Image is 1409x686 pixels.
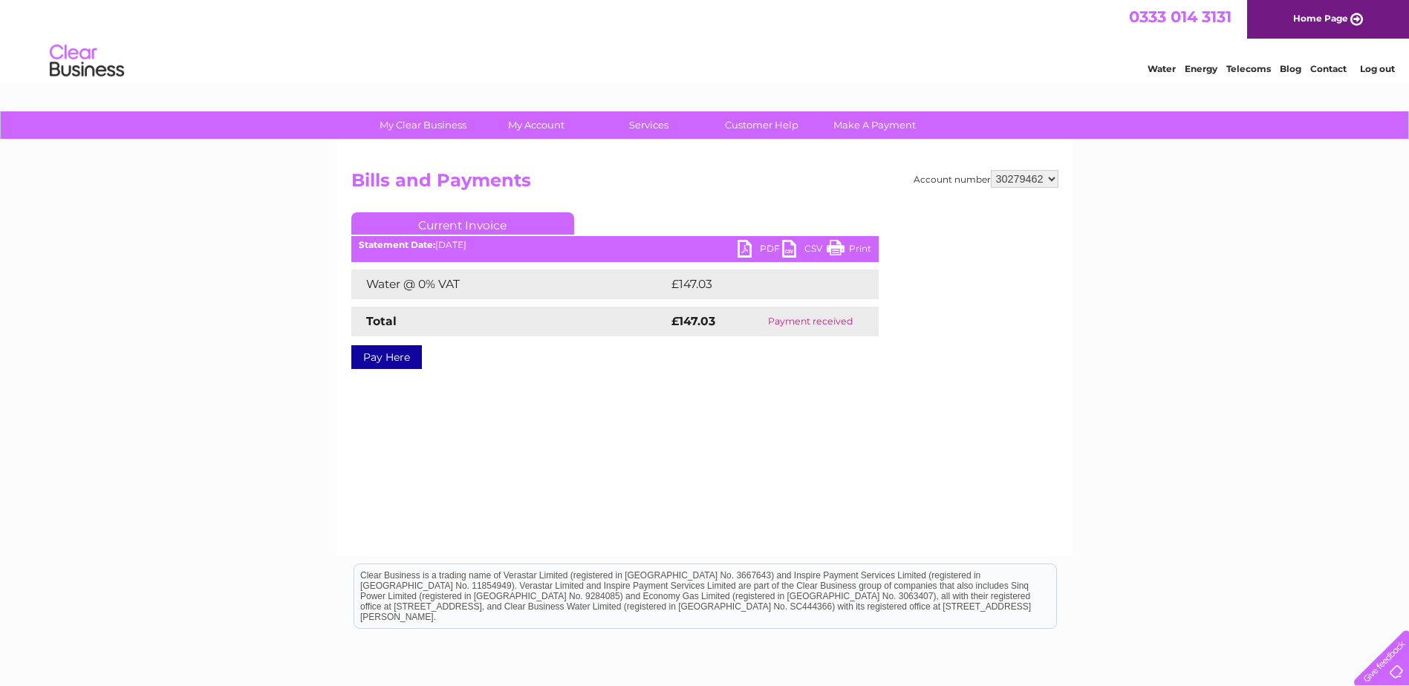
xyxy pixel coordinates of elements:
td: Payment received [743,307,878,336]
a: My Account [475,111,597,139]
a: Print [827,240,871,261]
strong: £147.03 [671,314,715,328]
h2: Bills and Payments [351,170,1058,198]
a: Log out [1360,63,1395,74]
td: Water @ 0% VAT [351,269,668,299]
a: Services [588,111,710,139]
a: My Clear Business [362,111,484,139]
a: 0333 014 3131 [1129,7,1231,26]
div: Clear Business is a trading name of Verastar Limited (registered in [GEOGRAPHIC_DATA] No. 3667643... [354,8,1056,72]
a: Energy [1185,63,1217,74]
b: Statement Date: [359,239,435,250]
a: Pay Here [351,345,422,369]
strong: Total [366,314,397,328]
a: PDF [738,240,782,261]
a: Current Invoice [351,212,574,235]
a: Contact [1310,63,1347,74]
a: Water [1148,63,1176,74]
a: Telecoms [1226,63,1271,74]
img: logo.png [49,39,125,84]
a: Blog [1280,63,1301,74]
a: Make A Payment [813,111,936,139]
td: £147.03 [668,269,850,299]
a: CSV [782,240,827,261]
div: Account number [914,170,1058,188]
div: [DATE] [351,240,879,250]
a: Customer Help [700,111,823,139]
